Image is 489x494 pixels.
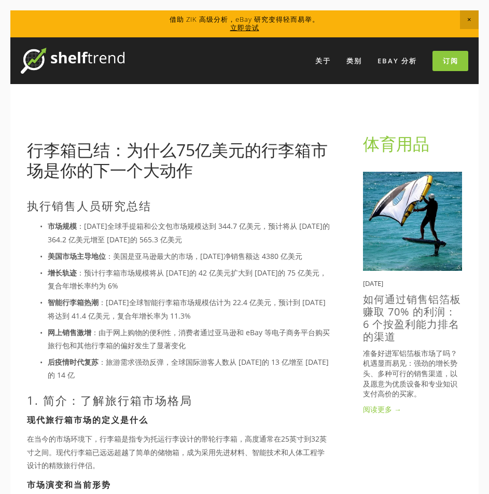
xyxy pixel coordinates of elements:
[363,279,383,288] font: [DATE]
[106,251,302,261] font: ：美国是亚马逊最大的市场，[DATE]净销售额达 4380 亿美元
[378,56,417,65] font: eBay 分析
[48,357,329,380] font: ：旅游需求强劲反弹，全球国际游客人数从 [DATE]的 13 亿增至 [DATE]的 14 亿
[21,48,124,74] img: 货架趋势
[363,404,462,415] a: 阅读更多 →
[48,327,330,350] font: ：由于网上购物的便利性，消费者通过亚马逊和 eBay 等电子商务平台购买旅行包和其他行李箱的偏好发生了显著变化
[432,51,468,71] a: 订阅
[27,139,328,181] a: 行李箱已结：为什么75亿美元的行李箱市场是你的下一个大动作
[48,357,99,367] font: 后疫情时代复苏
[27,414,148,426] font: 现代旅行箱市场的定义是什么
[443,56,458,65] font: 订阅
[363,348,457,399] font: 准备好进军铝箔板市场了吗？机遇显而易见：强劲的增长势头、多种可行的销售渠道，以及愿意为优质设备和专业知识支付高价的买家。
[48,268,327,291] font: ：预计行李箱市场规模将从 [DATE]的 42 亿美元扩大到 [DATE]的 75 亿美元，复合年增长率约为 6%
[48,297,99,307] font: 智能行李箱热潮
[363,292,461,344] a: 如何通过销售铝箔板赚取 70% 的利润：6 个按盈利能力排名的渠道
[309,52,338,70] a: 关于
[27,392,192,408] font: 1. 简介：了解旅行箱市场格局
[315,56,331,65] font: 关于
[230,23,259,32] a: 立即尝试
[48,268,77,278] font: 增长轨迹
[346,56,362,65] font: 类别
[27,434,327,470] font: 在当今的市场环境下，行李箱是指专为托运行李设计的带轮行李箱，高度通常在25英寸到32英寸之间。现代行李箱已远远超越了简单的储物箱，成为采用先进材料、智能技术和人体工程学设计的精致旅行伴侣。
[371,52,424,70] a: eBay 分析
[48,221,332,244] font: ：[DATE]全球手提箱和公文包市场规模达到 344.7 亿美元，预计将从 [DATE]的 364.2 亿美元增至 [DATE]的 565.3 亿美元
[363,132,429,155] a: 体育用品
[48,221,77,231] font: 市场规模
[363,172,462,271] img: 如何通过销售铝箔板赚取 70% 的利润：6 个按盈利能力排名的渠道
[48,251,106,261] font: 美国市场主导地位
[363,404,401,414] font: 阅读更多 →
[48,297,326,320] font: ：[DATE]全球智能行李箱市场规模估计为 22.4 亿美元，预计到 [DATE]将达到 41.4 亿美元，复合年增长率为 11.3%
[27,479,111,491] font: 市场演变和当前形势
[48,327,91,337] font: 网上销售激增
[27,198,151,213] font: 执行销售人员研究总结
[460,10,479,29] span: 关闭公告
